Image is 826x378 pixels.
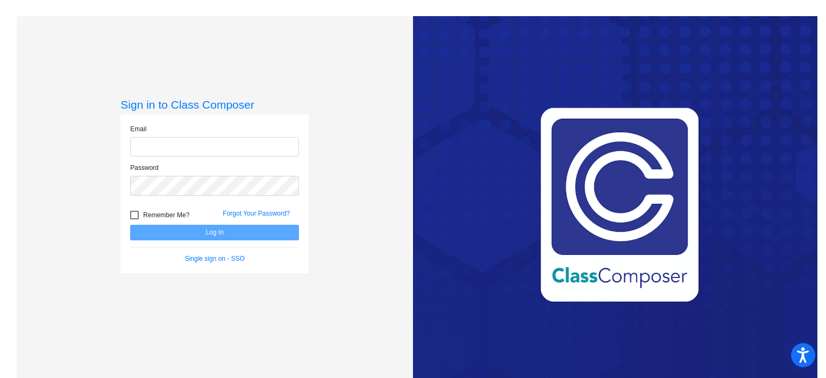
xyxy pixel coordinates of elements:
[223,210,290,217] a: Forgot Your Password?
[130,163,159,173] label: Password
[130,225,299,240] button: Log In
[120,98,309,111] h3: Sign in to Class Composer
[130,124,146,134] label: Email
[143,209,189,222] span: Remember Me?
[185,255,245,262] a: Single sign on - SSO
